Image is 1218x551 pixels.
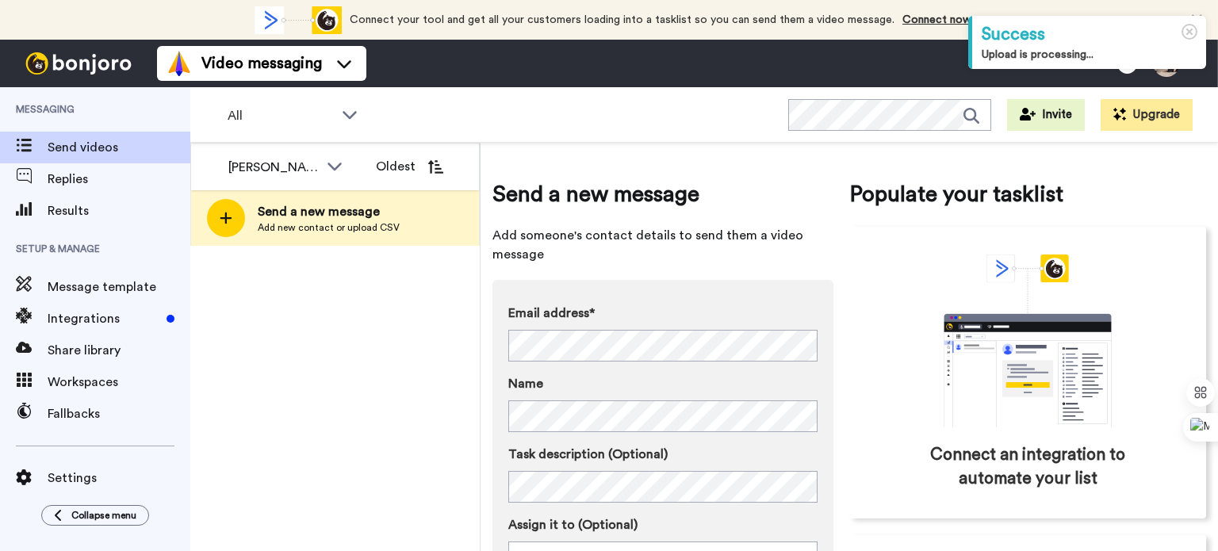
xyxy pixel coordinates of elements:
[982,22,1197,47] div: Success
[48,404,190,423] span: Fallbacks
[48,373,190,392] span: Workspaces
[508,304,818,323] label: Email address*
[255,6,342,34] div: animation
[48,277,190,297] span: Message template
[41,505,149,526] button: Collapse menu
[19,52,138,75] img: bj-logo-header-white.svg
[167,51,192,76] img: vm-color.svg
[902,14,971,25] a: Connect now
[909,254,1147,427] div: animation
[508,374,543,393] span: Name
[48,201,190,220] span: Results
[917,443,1139,491] span: Connect an integration to automate your list
[364,151,455,182] button: Oldest
[258,202,400,221] span: Send a new message
[201,52,322,75] span: Video messaging
[71,509,136,522] span: Collapse menu
[1101,99,1193,131] button: Upgrade
[982,47,1197,63] div: Upload is processing...
[228,158,319,177] div: [PERSON_NAME] From SpiritDog Training
[849,178,1206,210] span: Populate your tasklist
[492,178,833,210] span: Send a new message
[228,106,334,125] span: All
[508,445,818,464] label: Task description (Optional)
[492,226,833,264] span: Add someone's contact details to send them a video message
[48,138,190,157] span: Send videos
[48,170,190,189] span: Replies
[48,469,190,488] span: Settings
[258,221,400,234] span: Add new contact or upload CSV
[350,14,894,25] span: Connect your tool and get all your customers loading into a tasklist so you can send them a video...
[48,341,190,360] span: Share library
[508,515,818,534] label: Assign it to (Optional)
[48,309,160,328] span: Integrations
[1007,99,1085,131] button: Invite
